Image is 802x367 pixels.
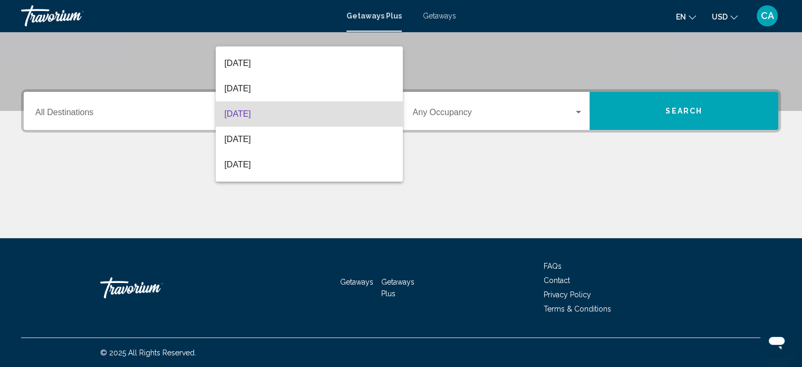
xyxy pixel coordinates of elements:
[224,127,394,152] span: [DATE]
[224,177,394,203] span: [DATE]
[224,101,394,127] span: [DATE]
[224,51,394,76] span: [DATE]
[224,152,394,177] span: [DATE]
[224,76,394,101] span: [DATE]
[760,325,794,359] iframe: Button to launch messaging window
